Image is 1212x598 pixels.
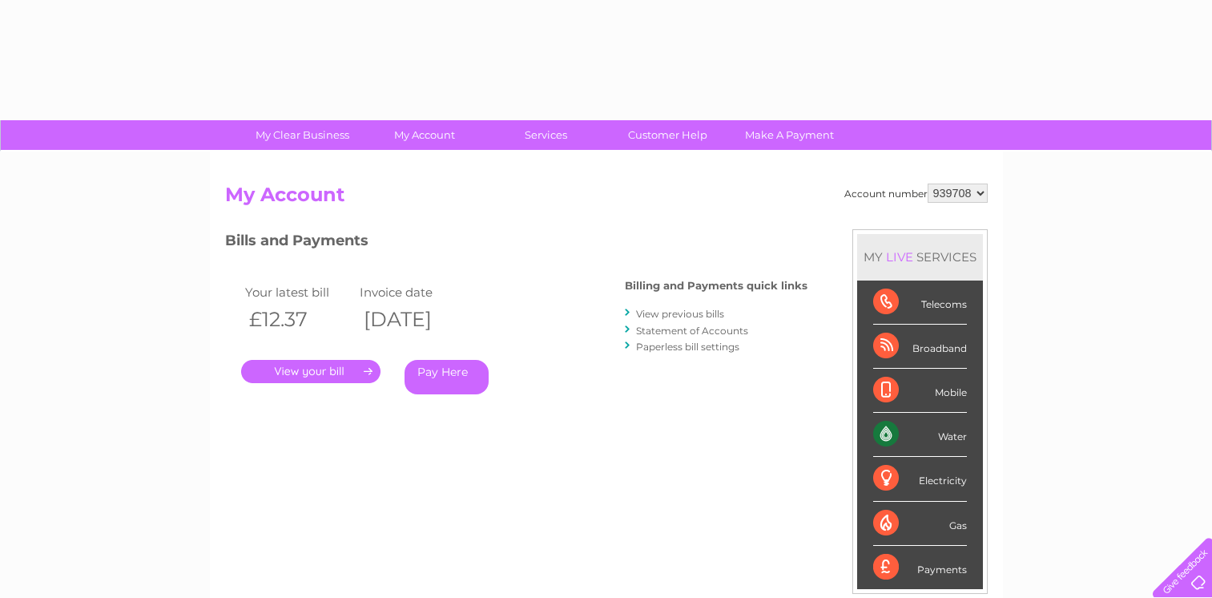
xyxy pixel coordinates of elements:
div: MY SERVICES [857,234,983,280]
th: [DATE] [356,303,471,336]
h3: Bills and Payments [225,229,807,257]
a: Paperless bill settings [636,341,739,353]
a: Statement of Accounts [636,325,748,337]
a: Make A Payment [723,120,856,150]
h4: Billing and Payments quick links [625,280,807,292]
a: Customer Help [602,120,734,150]
div: Gas [873,502,967,546]
a: My Account [358,120,490,150]
a: Pay Here [405,360,489,394]
a: View previous bills [636,308,724,320]
h2: My Account [225,184,988,214]
div: Electricity [873,457,967,501]
div: Broadband [873,325,967,369]
a: Services [480,120,612,150]
div: Mobile [873,369,967,413]
div: Water [873,413,967,457]
div: Telecoms [873,281,967,325]
th: £12.37 [241,303,356,336]
td: Your latest bill [241,281,356,303]
td: Invoice date [356,281,471,303]
a: . [241,360,381,383]
div: LIVE [883,249,916,265]
div: Payments [873,546,967,589]
div: Account number [844,184,988,203]
a: My Clear Business [236,120,368,150]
